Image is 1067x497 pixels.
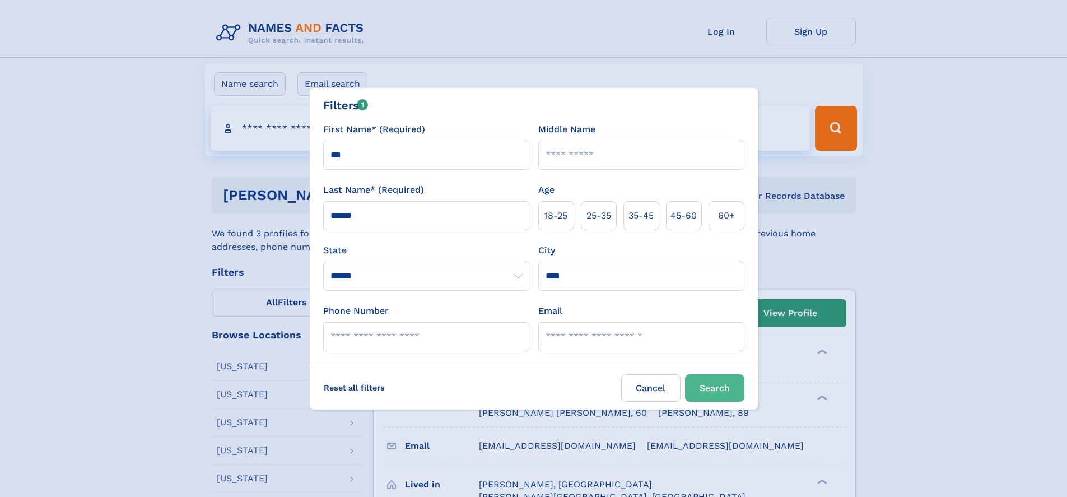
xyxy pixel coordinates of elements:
label: Email [538,304,562,318]
div: Filters [323,97,369,114]
label: Cancel [621,374,681,402]
span: 60+ [718,209,735,222]
span: 18‑25 [544,209,567,222]
label: First Name* (Required) [323,123,425,136]
button: Search [685,374,744,402]
label: City [538,244,555,257]
label: Middle Name [538,123,595,136]
label: Phone Number [323,304,389,318]
span: 25‑35 [586,209,611,222]
label: Age [538,183,555,197]
label: State [323,244,529,257]
span: 35‑45 [628,209,654,222]
span: 45‑60 [670,209,697,222]
label: Reset all filters [316,374,392,401]
label: Last Name* (Required) [323,183,424,197]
